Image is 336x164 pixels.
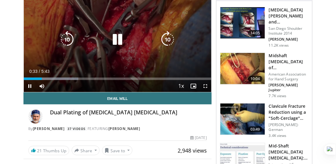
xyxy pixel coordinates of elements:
[175,80,187,92] button: Playback Rate
[199,80,211,92] button: Fullscreen
[269,43,289,48] p: 11.2K views
[269,103,309,121] h3: Clavicule Fracture Reduction using a "Soft-Cerclage" Technique
[41,69,49,74] span: 5:43
[24,78,211,80] div: Progress Bar
[50,109,207,116] h4: Dual Plating of [MEDICAL_DATA] [MEDICAL_DATA]
[220,7,265,39] img: 1649666d-9c3d-4a7c-870b-019c762a156d.150x105_q85_crop-smart_upscale.jpg
[269,37,309,42] p: [PERSON_NAME]
[33,126,65,131] a: [PERSON_NAME]
[24,80,36,92] button: Pause
[248,126,263,132] span: 03:49
[28,109,43,124] img: Avatar
[269,122,309,132] p: [PERSON_NAME]-German
[269,72,309,82] p: American Association for Hand Surgery
[220,53,309,98] a: 10:04 Midshaft [MEDICAL_DATA] of [MEDICAL_DATA] American Association for Hand Surgery [PERSON_NAM...
[248,76,263,82] span: 10:04
[187,80,199,92] button: Enable picture-in-picture mode
[269,26,309,36] p: San Diego Shoulder Institute 2014
[23,92,212,104] a: Email Will
[178,147,207,154] span: 2,948 views
[248,30,263,36] span: 14:05
[37,148,42,153] span: 21
[102,146,133,155] button: Save to
[269,133,287,138] p: 3.4K views
[29,69,37,74] span: 0:33
[220,103,309,138] a: 03:49 Clavicule Fracture Reduction using a "Soft-Cerclage" Technique [PERSON_NAME]-German 3.4K views
[220,104,265,135] img: bb3bdc1e-7513-437e-9f4a-744229089954.150x105_q85_crop-smart_upscale.jpg
[269,83,309,92] p: [PERSON_NAME] Jupiter
[28,126,207,132] div: By FEATURING
[36,80,48,92] button: Mute
[269,143,309,161] h3: Mid-Shaft [MEDICAL_DATA] [MEDICAL_DATA]: My Approach
[191,135,207,141] div: [DATE]
[269,53,309,71] h3: Midshaft [MEDICAL_DATA] of [MEDICAL_DATA]
[72,146,100,155] button: Share
[269,7,309,25] h3: [MEDICAL_DATA][PERSON_NAME] and [MEDICAL_DATA]: How to Prevent and How to Treat
[28,146,69,155] a: 21 Thumbs Up
[108,126,140,131] a: [PERSON_NAME]
[66,126,88,132] a: 37 Videos
[220,7,309,48] a: 14:05 [MEDICAL_DATA][PERSON_NAME] and [MEDICAL_DATA]: How to Prevent and How to Treat San Diego S...
[269,94,287,98] p: 7.7K views
[220,53,265,84] img: Jupiter_Clavicle_Malunion_1.png.150x105_q85_crop-smart_upscale.jpg
[39,69,40,74] span: /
